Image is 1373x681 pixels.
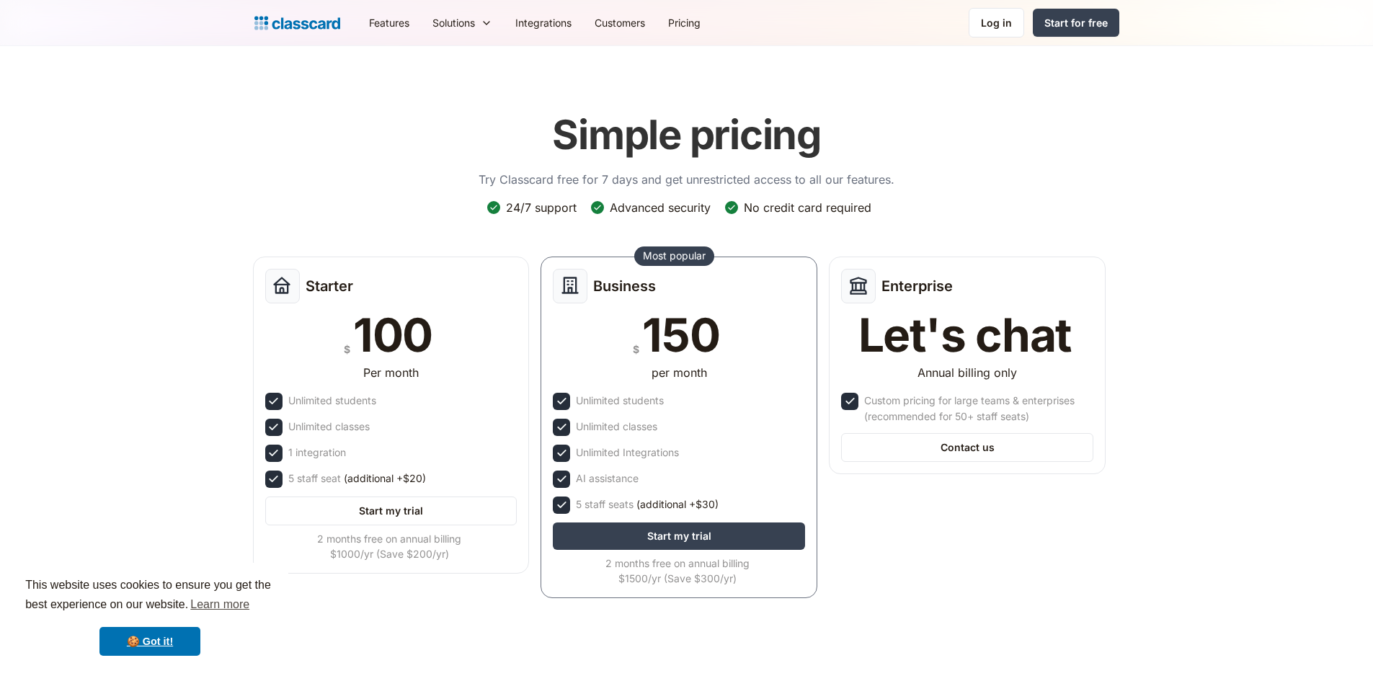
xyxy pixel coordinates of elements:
div: Custom pricing for large teams & enterprises (recommended for 50+ staff seats) [864,393,1090,424]
a: Start for free [1033,9,1119,37]
div: Log in [981,15,1012,30]
div: 5 staff seat [288,471,426,486]
h1: Simple pricing [552,111,821,159]
a: learn more about cookies [188,594,252,615]
div: Unlimited Integrations [576,445,679,460]
div: Unlimited classes [576,419,657,435]
a: Contact us [841,433,1093,462]
p: Try Classcard free for 7 days and get unrestricted access to all our features. [479,171,894,188]
div: Annual billing only [917,364,1017,381]
div: Solutions [432,15,475,30]
div: 100 [353,312,432,358]
div: Unlimited students [288,393,376,409]
h2: Business [593,277,656,295]
div: Let's chat [858,312,1072,358]
div: 5 staff seats [576,497,719,512]
div: cookieconsent [12,563,288,669]
div: 24/7 support [506,200,577,215]
div: No credit card required [744,200,871,215]
a: home [254,13,340,33]
div: $ [344,340,350,358]
div: Per month [363,364,419,381]
a: Start my trial [553,522,805,550]
div: 2 months free on annual billing $1000/yr (Save $200/yr) [265,531,515,561]
div: Solutions [421,6,504,39]
span: (additional +$20) [344,471,426,486]
a: Log in [969,8,1024,37]
h2: Enterprise [881,277,953,295]
div: $ [633,340,639,358]
a: dismiss cookie message [99,627,200,656]
span: This website uses cookies to ensure you get the best experience on our website. [25,577,275,615]
div: Unlimited classes [288,419,370,435]
div: 150 [642,312,719,358]
div: 2 months free on annual billing $1500/yr (Save $300/yr) [553,556,802,586]
div: AI assistance [576,471,639,486]
div: Advanced security [610,200,711,215]
div: per month [652,364,707,381]
span: (additional +$30) [636,497,719,512]
a: Pricing [657,6,712,39]
a: Features [357,6,421,39]
div: Start for free [1044,15,1108,30]
div: Unlimited students [576,393,664,409]
div: Most popular [643,249,706,263]
a: Customers [583,6,657,39]
a: Start my trial [265,497,517,525]
div: 1 integration [288,445,346,460]
a: Integrations [504,6,583,39]
h2: Starter [306,277,353,295]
